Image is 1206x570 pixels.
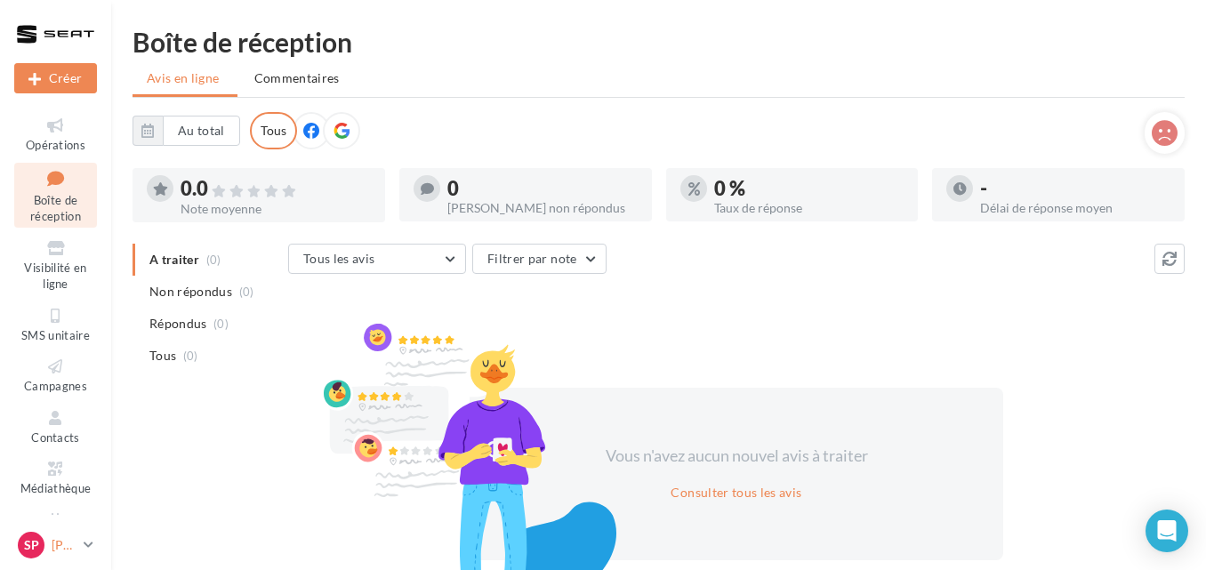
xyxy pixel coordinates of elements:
[714,202,904,214] div: Taux de réponse
[14,63,97,93] button: Créer
[14,302,97,346] a: SMS unitaire
[14,455,97,499] a: Médiathèque
[20,481,92,495] span: Médiathèque
[14,63,97,93] div: Nouvelle campagne
[163,116,240,146] button: Au total
[213,317,229,331] span: (0)
[183,349,198,363] span: (0)
[980,179,1170,198] div: -
[24,379,87,393] span: Campagnes
[24,536,39,554] span: Sp
[14,163,97,228] a: Boîte de réception
[663,482,808,503] button: Consulter tous les avis
[133,28,1185,55] div: Boîte de réception
[30,193,81,224] span: Boîte de réception
[980,202,1170,214] div: Délai de réponse moyen
[239,285,254,299] span: (0)
[149,315,207,333] span: Répondus
[52,536,76,554] p: [PERSON_NAME]
[14,235,97,295] a: Visibilité en ligne
[714,179,904,198] div: 0 %
[133,116,240,146] button: Au total
[24,261,86,292] span: Visibilité en ligne
[583,445,889,468] div: Vous n'avez aucun nouvel avis à traiter
[472,244,607,274] button: Filtrer par note
[181,203,371,215] div: Note moyenne
[1146,510,1188,552] div: Open Intercom Messenger
[14,112,97,156] a: Opérations
[14,507,97,550] a: Calendrier
[149,283,232,301] span: Non répondus
[303,251,375,266] span: Tous les avis
[254,69,340,87] span: Commentaires
[447,202,638,214] div: [PERSON_NAME] non répondus
[250,112,297,149] div: Tous
[26,138,85,152] span: Opérations
[288,244,466,274] button: Tous les avis
[149,347,176,365] span: Tous
[447,179,638,198] div: 0
[14,353,97,397] a: Campagnes
[21,328,90,342] span: SMS unitaire
[14,405,97,448] a: Contacts
[14,528,97,562] a: Sp [PERSON_NAME]
[31,430,80,445] span: Contacts
[181,179,371,199] div: 0.0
